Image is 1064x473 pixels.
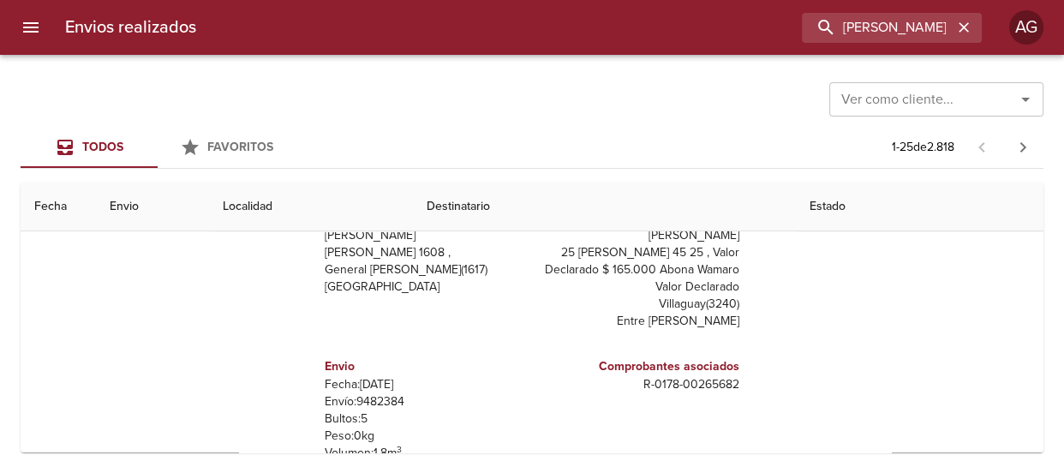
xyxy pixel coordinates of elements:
[209,183,413,231] th: Localidad
[796,183,1043,231] th: Estado
[539,357,739,376] h6: Comprobantes asociados
[1009,10,1043,45] div: AG
[10,7,51,48] button: menu
[539,376,739,393] p: R - 0178 - 00265682
[96,183,209,231] th: Envio
[65,14,196,41] h6: Envios realizados
[82,140,123,154] span: Todos
[325,227,525,244] p: [PERSON_NAME]
[325,445,525,462] p: Volumen: 1.8 m
[1002,127,1043,168] span: Pagina siguiente
[325,410,525,428] p: Bultos: 5
[1013,87,1037,111] button: Abrir
[961,138,1002,155] span: Pagina anterior
[21,183,96,231] th: Fecha
[539,296,739,313] p: Villaguay ( 3240 )
[325,357,525,376] h6: Envio
[802,13,953,43] input: buscar
[207,140,273,154] span: Favoritos
[325,278,525,296] p: [GEOGRAPHIC_DATA]
[325,261,525,278] p: General [PERSON_NAME] ( 1617 )
[539,227,739,244] p: [PERSON_NAME]
[892,139,954,156] p: 1 - 25 de 2.818
[325,376,525,393] p: Fecha: [DATE]
[325,428,525,445] p: Peso: 0 kg
[539,313,739,330] p: Entre [PERSON_NAME]
[21,127,295,168] div: Tabs Envios
[397,444,402,455] sup: 3
[1009,10,1043,45] div: Abrir información de usuario
[413,183,796,231] th: Destinatario
[539,244,739,296] p: 25 [PERSON_NAME] 45 25 , Valor Declarado $ 165.000 Abona Wamaro Valor Declarado
[325,244,525,261] p: [PERSON_NAME] 1608 ,
[325,393,525,410] p: Envío: 9482384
